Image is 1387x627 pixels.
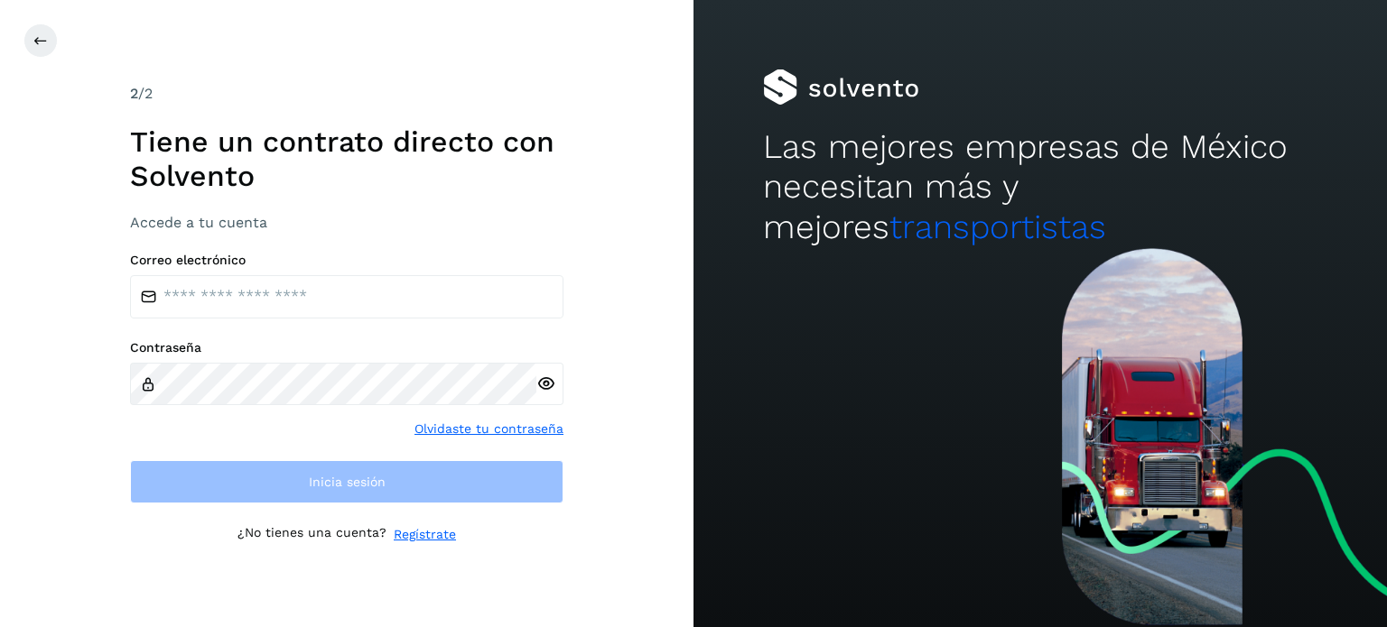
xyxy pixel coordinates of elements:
h1: Tiene un contrato directo con Solvento [130,124,563,194]
span: Inicia sesión [309,475,386,488]
h3: Accede a tu cuenta [130,214,563,231]
h2: Las mejores empresas de México necesitan más y mejores [763,127,1317,247]
a: Olvidaste tu contraseña [414,420,563,438]
span: transportistas [889,207,1106,246]
span: 2 [130,85,138,102]
a: Regístrate [394,525,456,544]
label: Correo electrónico [130,253,563,268]
div: /2 [130,83,563,105]
label: Contraseña [130,340,563,355]
button: Inicia sesión [130,460,563,503]
p: ¿No tienes una cuenta? [237,525,386,544]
